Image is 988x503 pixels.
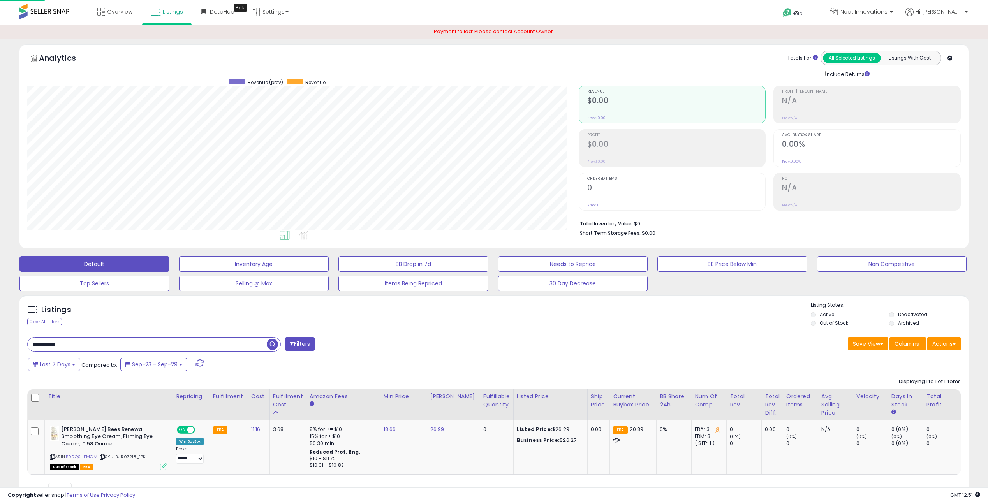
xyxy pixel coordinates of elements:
div: Total Profit [926,392,955,409]
small: (0%) [926,433,937,440]
button: BB Price Below Min [657,256,807,272]
button: Columns [889,337,926,350]
div: 0.00 [591,426,604,433]
div: seller snap | | [8,492,135,499]
small: Prev: 0 [587,203,598,208]
label: Out of Stock [820,320,848,326]
button: Last 7 Days [28,358,80,371]
span: Profit [587,133,766,137]
span: Ordered Items [587,177,766,181]
div: Total Rev. [730,392,758,409]
div: 0 [786,426,818,433]
span: Hi [PERSON_NAME] [916,8,962,16]
span: Payment failed: Please contact Account Owner. [434,28,554,35]
span: ON [178,426,187,433]
h2: 0.00% [782,140,960,150]
div: Current Buybox Price [613,392,653,409]
div: Num of Comp. [695,392,723,409]
button: 30 Day Decrease [498,276,648,291]
span: Revenue [305,79,326,86]
div: Totals For [787,55,818,62]
h2: N/A [782,96,960,107]
span: FBA [80,464,93,470]
a: B00QSHEMGM [66,454,97,460]
div: 0 (0%) [891,440,923,447]
span: Compared to: [81,361,117,369]
span: All listings that are currently out of stock and unavailable for purchase on Amazon [50,464,79,470]
span: Neat Innovations [840,8,888,16]
small: Prev: 0.00% [782,159,801,164]
button: All Selected Listings [823,53,881,63]
div: Days In Stock [891,392,920,409]
div: Total Rev. Diff. [765,392,780,417]
h5: Listings [41,304,71,315]
div: Fulfillable Quantity [483,392,510,409]
div: Fulfillment [213,392,245,401]
div: BB Share 24h. [660,392,688,409]
span: Listings [163,8,183,16]
div: Ship Price [591,392,606,409]
label: Deactivated [898,311,927,318]
div: 8% for <= $10 [310,426,374,433]
div: Clear All Filters [27,318,62,325]
button: Needs to Reprice [498,256,648,272]
small: (0%) [786,433,797,440]
span: ROI [782,177,960,181]
a: Help [777,2,818,25]
button: Listings With Cost [881,53,939,63]
div: 0 (0%) [891,426,923,433]
li: $0 [580,218,955,228]
div: N/A [821,426,847,433]
small: Prev: N/A [782,116,797,120]
span: $0.00 [642,229,655,237]
span: | SKU: BUR07218_1PK [99,454,145,460]
div: 0% [660,426,685,433]
small: Amazon Fees. [310,401,314,408]
div: 0.00 [765,426,777,433]
small: Prev: $0.00 [587,116,606,120]
b: Listed Price: [517,426,552,433]
div: Fulfillment Cost [273,392,303,409]
div: [PERSON_NAME] [430,392,477,401]
small: (0%) [730,433,741,440]
div: 0 [926,440,958,447]
b: [PERSON_NAME] Bees Renewal Smoothing Eye Cream, Firming Eye Cream, 0.58 Ounce [61,426,156,450]
img: 31qWxOmi3cL._SL40_.jpg [50,426,59,441]
label: Archived [898,320,919,326]
small: Prev: N/A [782,203,797,208]
span: 2025-10-7 12:51 GMT [950,491,980,499]
h2: N/A [782,183,960,194]
small: (0%) [891,433,902,440]
span: Show: entries [33,485,89,492]
button: Default [19,256,169,272]
div: Min Price [384,392,424,401]
div: Title [48,392,169,401]
span: Avg. Buybox Share [782,133,960,137]
button: BB Drop in 7d [338,256,488,272]
span: Last 7 Days [40,361,70,368]
small: (0%) [856,433,867,440]
label: Active [820,311,834,318]
b: Short Term Storage Fees: [580,230,641,236]
div: Displaying 1 to 1 of 1 items [899,378,961,385]
button: Non Competitive [817,256,967,272]
i: Get Help [782,8,792,18]
button: Sep-23 - Sep-29 [120,358,187,371]
div: 3.68 [273,426,300,433]
div: Repricing [176,392,206,401]
div: $0.30 min [310,440,374,447]
a: 11.16 [251,426,261,433]
h2: 0 [587,183,766,194]
div: FBM: 3 [695,433,720,440]
div: Preset: [176,447,204,464]
h2: $0.00 [587,96,766,107]
span: Profit [PERSON_NAME] [782,90,960,94]
span: DataHub [210,8,234,16]
small: Prev: $0.00 [587,159,606,164]
div: 0 [730,426,761,433]
a: Terms of Use [67,491,100,499]
b: Reduced Prof. Rng. [310,448,361,455]
span: 20.89 [630,426,644,433]
p: Listing States: [811,302,969,309]
small: FBA [213,426,227,434]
